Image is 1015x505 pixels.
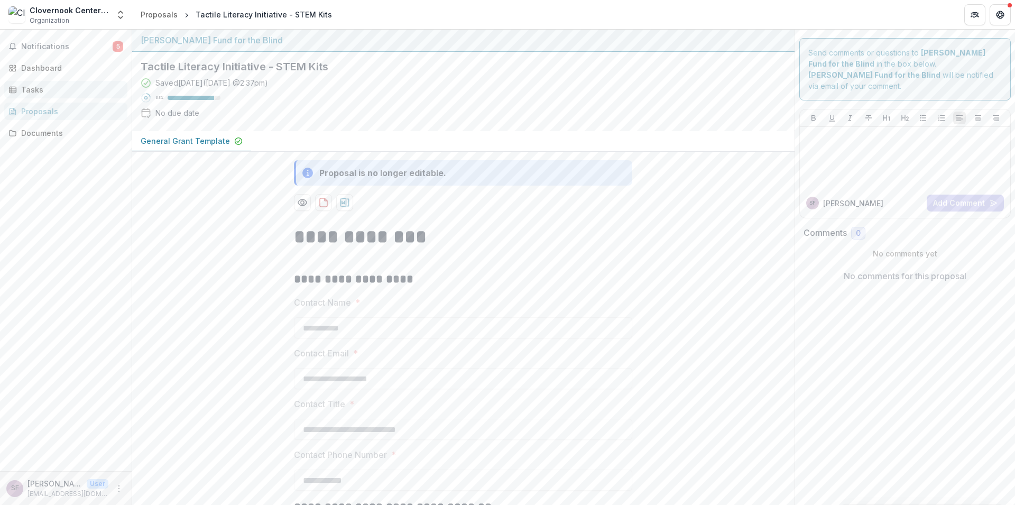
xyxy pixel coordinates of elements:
button: download-proposal [315,194,332,211]
div: Tactile Literacy Initiative - STEM Kits [196,9,332,20]
p: [PERSON_NAME] [27,478,82,489]
button: Bullet List [917,112,929,124]
div: Proposals [141,9,178,20]
p: [EMAIL_ADDRESS][DOMAIN_NAME] [27,489,108,499]
span: Organization [30,16,69,25]
button: Align Center [972,112,984,124]
p: Contact Name [294,296,351,309]
button: Notifications5 [4,38,127,55]
span: 5 [113,41,123,52]
button: Strike [862,112,875,124]
button: Preview a99914c1-3ee5-40df-b921-48351f5f0157-0.pdf [294,194,311,211]
button: Align Left [953,112,966,124]
div: Samuel Foulkes [11,485,19,492]
button: Open entity switcher [113,4,128,25]
div: Saved [DATE] ( [DATE] @ 2:37pm ) [155,77,268,88]
div: No due date [155,107,199,118]
div: Dashboard [21,62,119,74]
span: Notifications [21,42,113,51]
div: Samuel Foulkes [809,200,816,206]
a: Tasks [4,81,127,98]
a: Proposals [4,103,127,120]
p: No comments for this proposal [844,270,966,282]
button: Italicize [844,112,856,124]
div: Documents [21,127,119,139]
h2: Comments [804,228,847,238]
button: Heading 1 [880,112,893,124]
button: More [113,482,125,495]
p: General Grant Template [141,135,230,146]
a: Documents [4,124,127,142]
nav: breadcrumb [136,7,336,22]
div: Proposals [21,106,119,117]
button: Align Right [990,112,1002,124]
button: Get Help [990,4,1011,25]
button: Underline [826,112,838,124]
a: Proposals [136,7,182,22]
div: Tasks [21,84,119,95]
div: Send comments or questions to in the box below. will be notified via email of your comment. [799,38,1011,100]
p: 88 % [155,94,163,102]
p: Contact Phone Number [294,448,387,461]
img: Clovernook Center for the Blind and Visually Impaired [8,6,25,23]
button: download-proposal [336,194,353,211]
button: Bold [807,112,820,124]
p: User [87,479,108,489]
button: Add Comment [927,195,1004,212]
p: [PERSON_NAME] [823,198,883,209]
h2: Tactile Literacy Initiative - STEM Kits [141,60,769,73]
strong: [PERSON_NAME] Fund for the Blind [808,70,940,79]
p: Contact Title [294,398,345,410]
button: Ordered List [935,112,948,124]
p: Contact Email [294,347,349,360]
a: Dashboard [4,59,127,77]
button: Heading 2 [899,112,911,124]
div: Proposal is no longer editable. [319,167,446,179]
p: No comments yet [804,248,1007,259]
div: [PERSON_NAME] Fund for the Blind [141,34,786,47]
button: Partners [964,4,985,25]
div: Clovernook Center for the Blind and Visually Impaired [30,5,109,16]
span: 0 [856,229,861,238]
